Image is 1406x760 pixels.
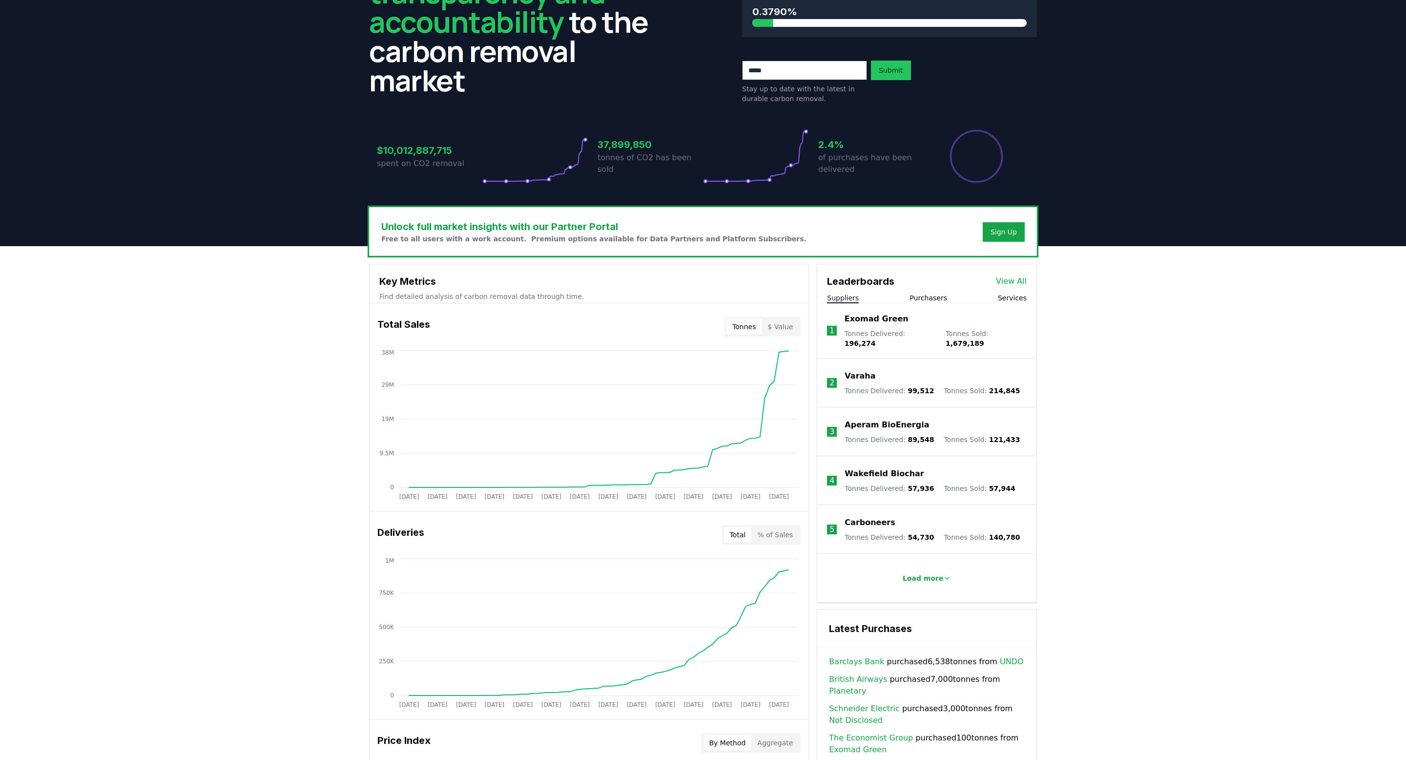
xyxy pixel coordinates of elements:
tspan: [DATE] [570,493,590,500]
tspan: [DATE] [570,701,590,708]
span: purchased 100 tonnes from [829,732,1025,756]
a: UNDO [1000,656,1024,668]
h3: 2.4% [818,137,924,152]
span: 214,845 [989,387,1020,395]
p: Carboneers [845,517,895,528]
a: Exomad Green [829,744,887,756]
button: Aggregate [751,735,799,751]
span: 121,433 [989,436,1020,443]
h3: Total Sales [377,317,430,337]
p: spent on CO2 removal [377,158,482,169]
tspan: 250K [379,658,394,665]
p: Tonnes Delivered : [845,435,934,444]
span: 57,936 [908,485,934,492]
a: Varaha [845,370,875,382]
p: Find detailed analysis of carbon removal data through time. [379,292,799,301]
p: Load more [903,573,944,583]
a: Exomad Green [845,313,909,325]
h3: Price Index [377,733,431,753]
p: 5 [829,524,834,535]
a: Planetary [829,685,866,697]
h3: 0.3790% [752,4,1027,19]
tspan: 19M [381,416,394,422]
tspan: 0 [390,692,394,699]
span: purchased 3,000 tonnes from [829,703,1025,726]
a: The Economist Group [829,732,913,744]
p: Tonnes Sold : [946,329,1027,348]
tspan: [DATE] [712,493,732,500]
tspan: [DATE] [741,493,761,500]
h3: 37,899,850 [598,137,703,152]
button: Purchasers [910,293,947,303]
h3: Leaderboards [827,274,894,289]
tspan: 9.5M [380,450,394,457]
tspan: 0 [390,484,394,491]
tspan: [DATE] [513,701,533,708]
tspan: [DATE] [769,701,789,708]
h3: Deliveries [377,525,424,545]
span: 89,548 [908,436,934,443]
tspan: [DATE] [428,701,448,708]
button: Sign Up [983,222,1025,242]
tspan: [DATE] [712,701,732,708]
h3: Unlock full market insights with our Partner Portal [381,219,806,234]
h3: Latest Purchases [829,621,1025,636]
tspan: [DATE] [741,701,761,708]
p: Tonnes Sold : [944,435,1020,444]
tspan: [DATE] [485,493,505,500]
tspan: [DATE] [627,701,647,708]
tspan: 29M [381,381,394,388]
a: View All [996,275,1027,287]
p: Tonnes Sold : [944,532,1020,542]
button: Submit [871,61,911,80]
span: 54,730 [908,533,934,541]
tspan: 500K [379,624,394,631]
button: Load more [895,569,959,588]
p: Tonnes Delivered : [845,532,934,542]
tspan: [DATE] [627,493,647,500]
tspan: [DATE] [655,701,675,708]
a: Barclays Bank [829,656,884,668]
p: Tonnes Delivered : [845,386,934,396]
div: Percentage of sales delivered [949,129,1004,184]
button: $ Value [762,319,799,335]
p: 2 [829,377,834,389]
span: purchased 6,538 tonnes from [829,656,1023,668]
tspan: [DATE] [683,493,703,500]
p: Tonnes Delivered : [845,329,936,348]
p: Tonnes Delivered : [845,484,934,493]
p: of purchases have been delivered [818,152,924,175]
tspan: [DATE] [485,701,505,708]
button: Services [998,293,1027,303]
button: % of Sales [751,527,799,543]
tspan: [DATE] [399,493,419,500]
a: Wakefield Biochar [845,468,924,480]
tspan: [DATE] [456,493,476,500]
span: 140,780 [989,533,1020,541]
p: Stay up to date with the latest in durable carbon removal. [742,84,867,104]
a: Aperam BioEnergia [845,419,929,431]
tspan: [DATE] [769,493,789,500]
button: Tonnes [726,319,762,335]
button: Total [724,527,752,543]
span: 57,944 [989,485,1015,492]
tspan: [DATE] [399,701,419,708]
a: Sign Up [991,227,1017,237]
tspan: [DATE] [456,701,476,708]
tspan: [DATE] [541,701,561,708]
p: tonnes of CO2 has been sold [598,152,703,175]
tspan: [DATE] [655,493,675,500]
button: By Method [703,735,752,751]
tspan: [DATE] [428,493,448,500]
tspan: [DATE] [599,493,619,500]
tspan: 750K [379,590,394,596]
p: Tonnes Sold : [944,386,1020,396]
tspan: [DATE] [513,493,533,500]
a: Schneider Electric [829,703,899,715]
p: Free to all users with a work account. Premium options available for Data Partners and Platform S... [381,234,806,244]
span: 99,512 [908,387,934,395]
